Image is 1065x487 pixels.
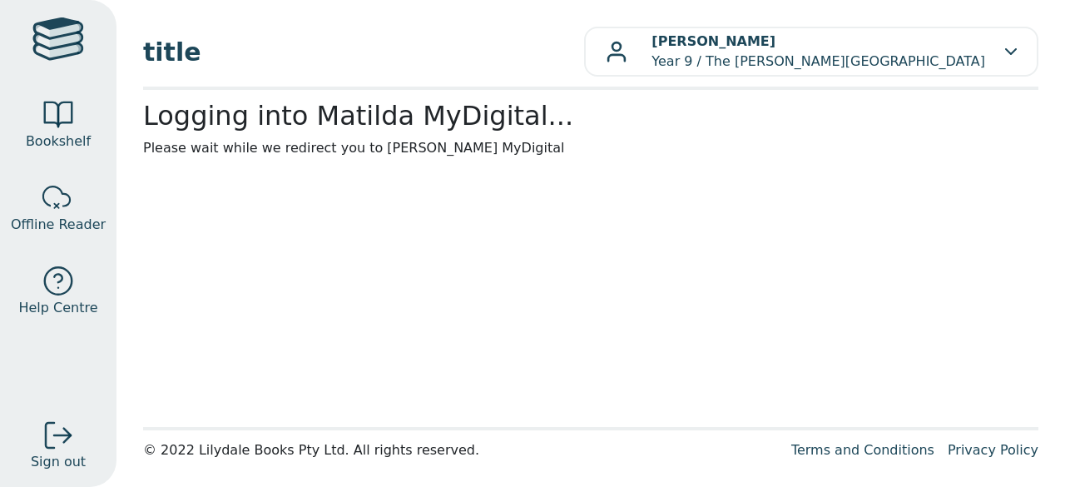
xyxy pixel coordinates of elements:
[26,132,91,152] span: Bookshelf
[11,215,106,235] span: Offline Reader
[31,452,86,472] span: Sign out
[651,32,985,72] p: Year 9 / The [PERSON_NAME][GEOGRAPHIC_DATA]
[143,138,1038,158] p: Please wait while we redirect you to [PERSON_NAME] MyDigital
[143,440,778,460] div: © 2022 Lilydale Books Pty Ltd. All rights reserved.
[143,33,584,71] span: title
[791,442,934,458] a: Terms and Conditions
[651,33,775,49] b: [PERSON_NAME]
[143,100,1038,132] h2: Logging into Matilda MyDigital...
[948,442,1038,458] a: Privacy Policy
[18,298,97,318] span: Help Centre
[584,27,1038,77] button: [PERSON_NAME]Year 9 / The [PERSON_NAME][GEOGRAPHIC_DATA]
